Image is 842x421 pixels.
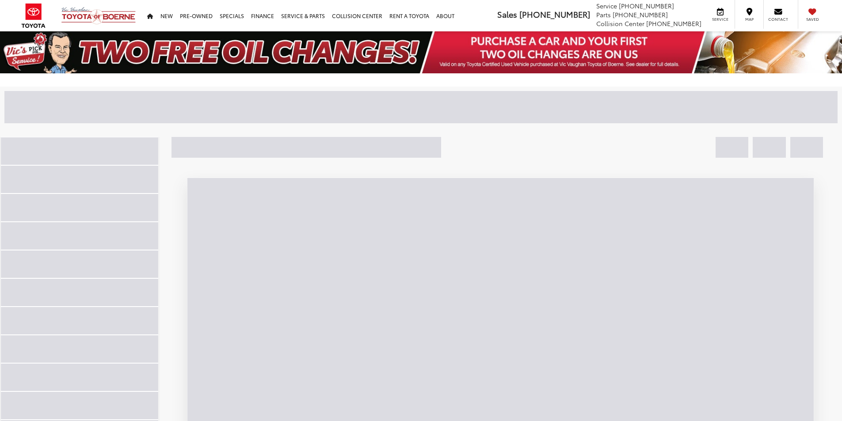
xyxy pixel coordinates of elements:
[710,16,730,22] span: Service
[803,16,822,22] span: Saved
[646,19,701,28] span: [PHONE_NUMBER]
[596,10,611,19] span: Parts
[61,7,136,25] img: Vic Vaughan Toyota of Boerne
[596,19,644,28] span: Collision Center
[739,16,759,22] span: Map
[596,1,617,10] span: Service
[497,8,517,20] span: Sales
[619,1,674,10] span: [PHONE_NUMBER]
[519,8,590,20] span: [PHONE_NUMBER]
[613,10,668,19] span: [PHONE_NUMBER]
[768,16,788,22] span: Contact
